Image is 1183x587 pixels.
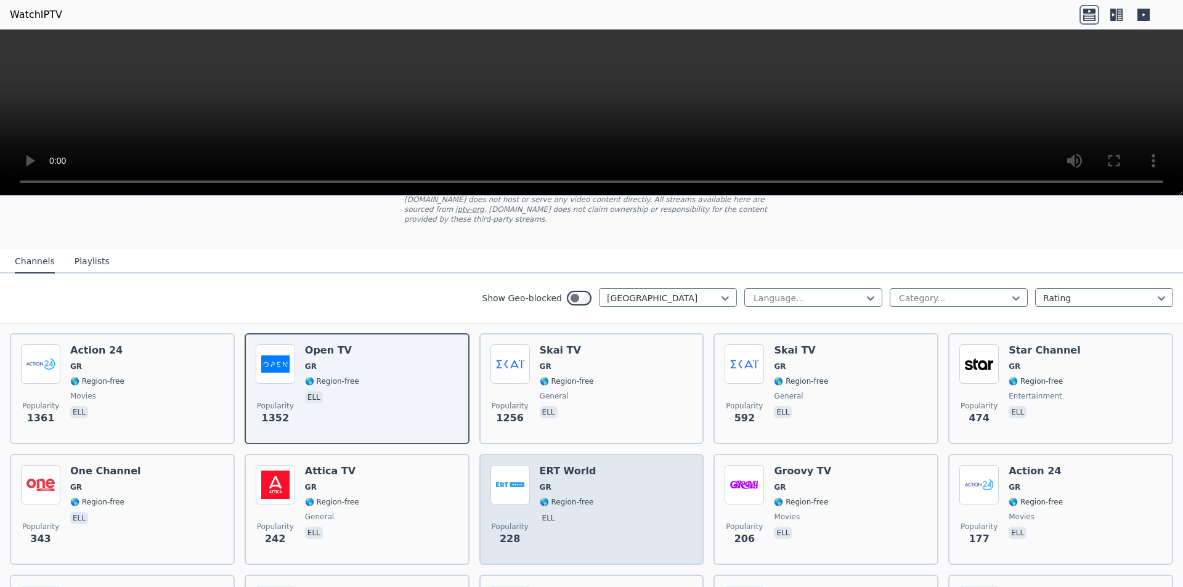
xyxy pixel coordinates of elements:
[1009,344,1080,357] h6: Star Channel
[305,497,359,507] span: 🌎 Region-free
[540,344,594,357] h6: Skai TV
[500,532,520,546] span: 228
[734,532,755,546] span: 206
[30,532,51,546] span: 343
[726,401,763,411] span: Popularity
[492,522,529,532] span: Popularity
[70,376,124,386] span: 🌎 Region-free
[70,391,96,401] span: movies
[70,482,82,492] span: GR
[774,482,786,492] span: GR
[774,406,792,418] p: ell
[492,401,529,411] span: Popularity
[70,344,124,357] h6: Action 24
[265,532,285,546] span: 242
[496,411,524,426] span: 1256
[1009,406,1026,418] p: ell
[21,344,60,384] img: Action 24
[969,411,989,426] span: 474
[774,362,786,371] span: GR
[774,497,828,507] span: 🌎 Region-free
[540,391,569,401] span: general
[490,465,530,504] img: ERT World
[305,344,359,357] h6: Open TV
[1009,512,1035,522] span: movies
[305,362,317,371] span: GR
[10,7,62,22] a: WatchIPTV
[1009,527,1026,539] p: ell
[734,411,755,426] span: 592
[959,344,999,384] img: Star Channel
[959,465,999,504] img: Action 24
[1009,465,1063,477] h6: Action 24
[540,376,594,386] span: 🌎 Region-free
[774,391,803,401] span: general
[726,522,763,532] span: Popularity
[774,465,831,477] h6: Groovy TV
[540,482,551,492] span: GR
[540,362,551,371] span: GR
[15,250,55,273] button: Channels
[305,482,317,492] span: GR
[22,401,59,411] span: Popularity
[70,362,82,371] span: GR
[27,411,55,426] span: 1361
[540,512,558,524] p: ell
[305,527,323,539] p: ell
[455,205,484,214] a: iptv-org
[70,406,88,418] p: ell
[1009,376,1063,386] span: 🌎 Region-free
[75,250,110,273] button: Playlists
[22,522,59,532] span: Popularity
[1009,497,1063,507] span: 🌎 Region-free
[257,522,294,532] span: Popularity
[305,465,359,477] h6: Attica TV
[1009,482,1020,492] span: GR
[305,512,334,522] span: general
[256,465,295,504] img: Attica TV
[774,344,828,357] h6: Skai TV
[774,376,828,386] span: 🌎 Region-free
[482,292,562,304] label: Show Geo-blocked
[540,465,596,477] h6: ERT World
[1009,391,1062,401] span: entertainment
[725,465,764,504] img: Groovy TV
[1009,362,1020,371] span: GR
[540,497,594,507] span: 🌎 Region-free
[540,406,558,418] p: ell
[774,512,800,522] span: movies
[70,497,124,507] span: 🌎 Region-free
[70,512,88,524] p: ell
[21,465,60,504] img: One Channel
[490,344,530,384] img: Skai TV
[305,391,323,403] p: ell
[262,411,290,426] span: 1352
[961,401,998,411] span: Popularity
[725,344,764,384] img: Skai TV
[774,527,792,539] p: ell
[404,195,779,224] p: [DOMAIN_NAME] does not host or serve any video content directly. All streams available here are s...
[70,465,140,477] h6: One Channel
[969,532,989,546] span: 177
[256,344,295,384] img: Open TV
[305,376,359,386] span: 🌎 Region-free
[961,522,998,532] span: Popularity
[257,401,294,411] span: Popularity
